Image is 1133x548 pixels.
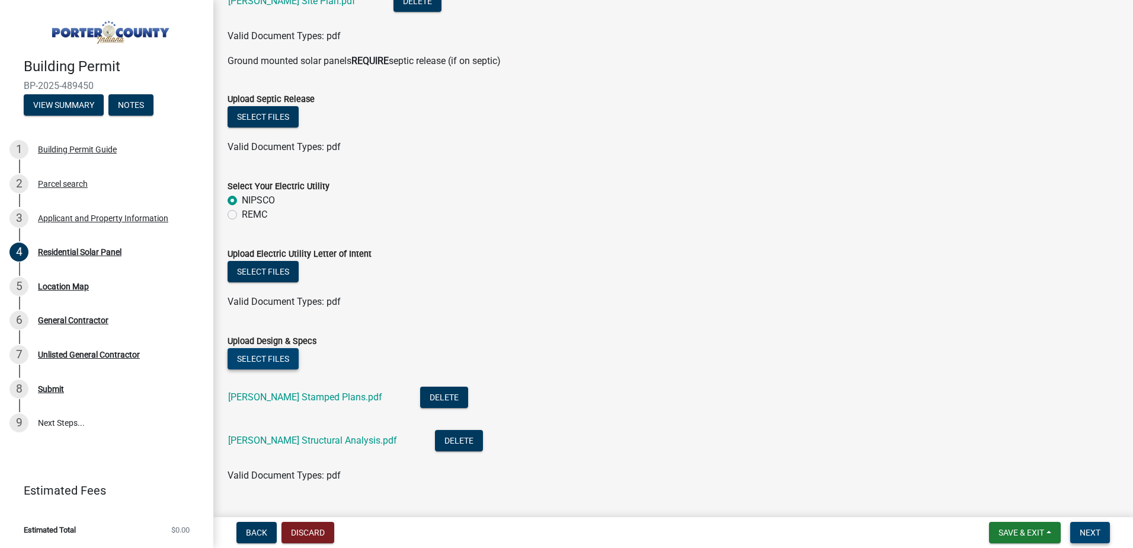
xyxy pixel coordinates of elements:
[228,106,299,128] button: Select files
[228,296,341,307] span: Valid Document Types: pdf
[420,393,468,404] wm-modal-confirm: Delete Document
[228,54,1119,68] p: Ground mounted solar panels septic release (if on septic)
[1070,522,1110,543] button: Next
[24,12,194,46] img: Porter County, Indiana
[228,183,329,191] label: Select Your Electric Utility
[281,522,334,543] button: Discard
[9,345,28,364] div: 7
[236,522,277,543] button: Back
[228,435,397,446] a: [PERSON_NAME] Structural Analysis.pdf
[9,277,28,296] div: 5
[228,391,382,403] a: [PERSON_NAME] Stamped Plans.pdf
[24,58,204,75] h4: Building Permit
[989,522,1061,543] button: Save & Exit
[242,208,267,222] label: REMC
[38,282,89,291] div: Location Map
[9,174,28,193] div: 2
[9,140,28,159] div: 1
[108,101,153,110] wm-modal-confirm: Notes
[108,94,153,116] button: Notes
[228,337,316,346] label: Upload Design & Specs
[1080,528,1100,537] span: Next
[9,413,28,432] div: 9
[228,470,341,481] span: Valid Document Types: pdf
[38,248,121,256] div: Residential Solar Panel
[351,55,389,66] strong: REQUIRE
[228,261,299,282] button: Select files
[435,436,483,447] wm-modal-confirm: Delete Document
[228,95,315,104] label: Upload Septic Release
[38,385,64,393] div: Submit
[24,94,104,116] button: View Summary
[38,316,108,324] div: General Contractor
[38,351,140,359] div: Unlisted General Contractor
[998,528,1044,537] span: Save & Exit
[228,30,341,42] span: Valid Document Types: pdf
[9,380,28,399] div: 8
[171,526,190,534] span: $0.00
[9,311,28,330] div: 6
[246,528,267,537] span: Back
[9,479,194,502] a: Estimated Fees
[420,387,468,408] button: Delete
[228,141,341,152] span: Valid Document Types: pdf
[38,145,117,154] div: Building Permit Guide
[228,250,372,259] label: Upload Electric Utility Letter of Intent
[228,348,299,369] button: Select files
[435,430,483,451] button: Delete
[9,209,28,228] div: 3
[24,526,76,534] span: Estimated Total
[24,101,104,110] wm-modal-confirm: Summary
[242,193,275,208] label: NIPSCO
[9,243,28,262] div: 4
[24,80,190,91] span: BP-2025-489450
[38,180,88,188] div: Parcel search
[38,214,168,222] div: Applicant and Property Information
